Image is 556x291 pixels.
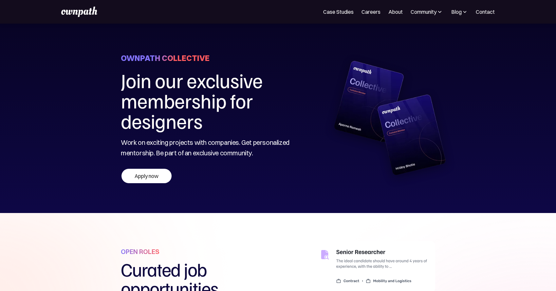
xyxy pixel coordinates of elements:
[411,8,436,16] div: Community
[121,70,297,131] h1: Join our exclusive membership for designers
[121,53,210,63] h3: ownpath collective
[121,168,172,184] a: Apply now
[361,8,380,16] a: Careers
[323,8,354,16] a: Case Studies
[121,169,172,183] div: Apply now
[411,8,443,16] div: Community
[121,247,159,256] h1: OPEN ROLES
[388,8,403,16] a: About
[451,8,468,16] div: Blog
[121,137,297,158] div: Work on exciting projects with companies. Get personalized mentorship. Be part of an exclusive co...
[476,8,495,16] a: Contact
[451,8,462,16] div: Blog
